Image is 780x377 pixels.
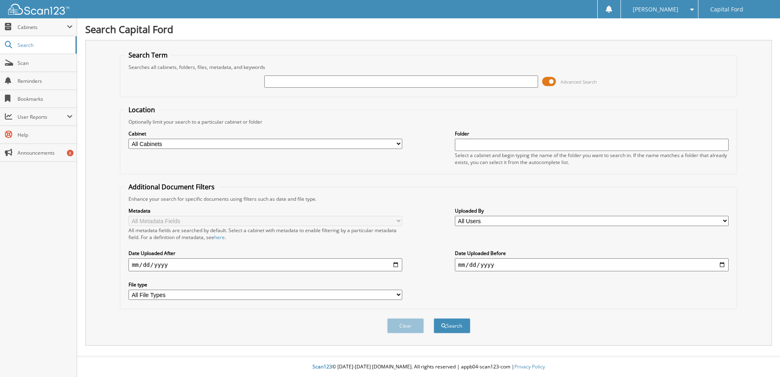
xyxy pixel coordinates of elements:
div: Searches all cabinets, folders, files, metadata, and keywords [124,64,733,71]
div: All metadata fields are searched by default. Select a cabinet with metadata to enable filtering b... [129,227,402,241]
label: Date Uploaded After [129,250,402,257]
div: Optionally limit your search to a particular cabinet or folder [124,118,733,125]
label: Uploaded By [455,207,729,214]
div: Enhance your search for specific documents using filters such as date and file type. [124,195,733,202]
div: © [DATE]-[DATE] [DOMAIN_NAME]. All rights reserved | appb04-scan123-com | [77,357,780,377]
legend: Search Term [124,51,172,60]
span: Search [18,42,71,49]
label: Cabinet [129,130,402,137]
span: Scan123 [312,363,332,370]
a: Privacy Policy [514,363,545,370]
legend: Location [124,105,159,114]
input: end [455,258,729,271]
span: User Reports [18,113,67,120]
span: Advanced Search [561,79,597,85]
label: Folder [455,130,729,137]
label: File type [129,281,402,288]
img: scan123-logo-white.svg [8,4,69,15]
span: Reminders [18,78,73,84]
a: here [214,234,225,241]
span: Scan [18,60,73,67]
div: Select a cabinet and begin typing the name of the folder you want to search in. If the name match... [455,152,729,166]
button: Search [434,318,470,333]
span: Cabinets [18,24,67,31]
label: Metadata [129,207,402,214]
div: 8 [67,150,73,156]
h1: Search Capital Ford [85,22,772,36]
span: [PERSON_NAME] [633,7,678,12]
span: Capital Ford [710,7,743,12]
input: start [129,258,402,271]
span: Announcements [18,149,73,156]
span: Bookmarks [18,95,73,102]
button: Clear [387,318,424,333]
legend: Additional Document Filters [124,182,219,191]
label: Date Uploaded Before [455,250,729,257]
span: Help [18,131,73,138]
